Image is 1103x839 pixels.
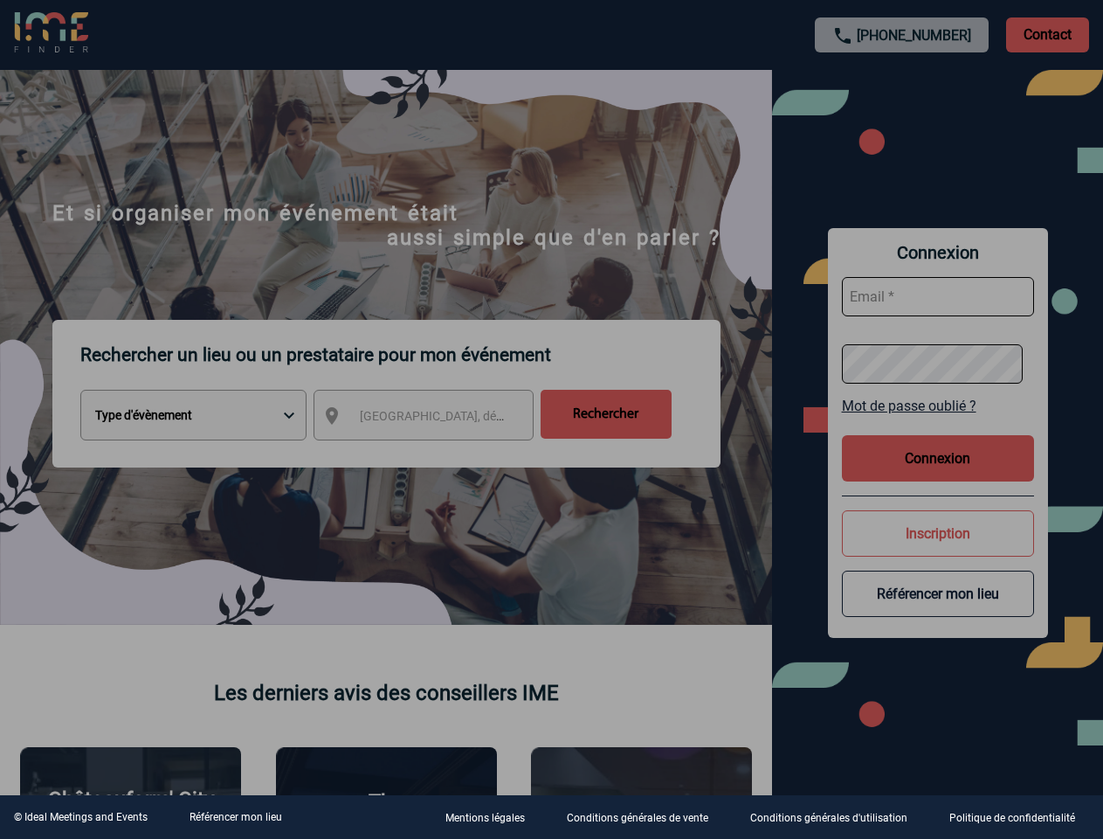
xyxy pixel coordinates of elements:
[431,809,553,826] a: Mentions légales
[14,811,148,823] div: © Ideal Meetings and Events
[935,809,1103,826] a: Politique de confidentialité
[567,813,708,825] p: Conditions générales de vente
[750,813,907,825] p: Conditions générales d'utilisation
[445,813,525,825] p: Mentions légales
[553,809,736,826] a: Conditions générales de vente
[736,809,935,826] a: Conditions générales d'utilisation
[949,813,1075,825] p: Politique de confidentialité
[190,811,282,823] a: Référencer mon lieu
